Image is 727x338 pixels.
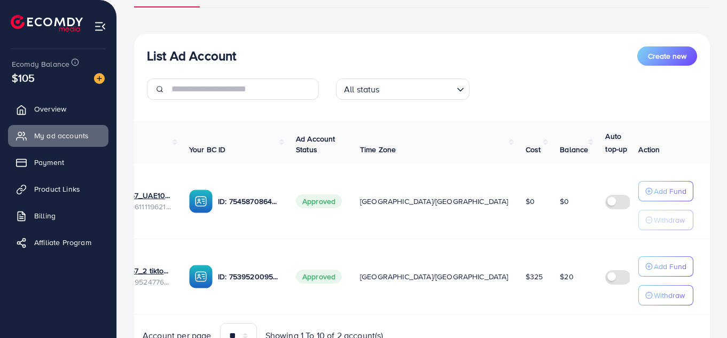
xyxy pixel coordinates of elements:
[12,59,69,69] span: Ecomdy Balance
[526,271,543,282] span: $325
[8,178,108,200] a: Product Links
[654,260,686,273] p: Add Fund
[605,130,636,155] p: Auto top-up
[360,271,509,282] span: [GEOGRAPHIC_DATA]/[GEOGRAPHIC_DATA]
[8,152,108,173] a: Payment
[111,277,172,287] span: ID: 7539524776784592913
[654,289,685,302] p: Withdraw
[638,144,660,155] span: Action
[8,125,108,146] a: My ad accounts
[34,210,56,221] span: Billing
[526,196,535,207] span: $0
[34,237,91,248] span: Affiliate Program
[560,271,573,282] span: $20
[34,130,89,141] span: My ad accounts
[336,78,470,100] div: Search for option
[34,157,64,168] span: Payment
[296,270,342,284] span: Approved
[111,265,172,287] div: <span class='underline'>1031867_2 tiktok_1755432429402</span></br>7539524776784592913
[111,201,172,212] span: ID: 7546111196215164946
[648,51,686,61] span: Create new
[111,265,172,276] a: 1031867_2 tiktok_1755432429402
[342,82,382,97] span: All status
[111,190,172,201] a: 1031867_UAE10kkk_1756966048687
[189,144,226,155] span: Your BC ID
[12,70,35,85] span: $105
[8,98,108,120] a: Overview
[8,205,108,226] a: Billing
[654,185,686,198] p: Add Fund
[637,46,697,66] button: Create new
[94,73,105,84] img: image
[111,190,172,212] div: <span class='underline'>1031867_UAE10kkk_1756966048687</span></br>7546111196215164946
[296,194,342,208] span: Approved
[34,104,66,114] span: Overview
[34,184,80,194] span: Product Links
[218,270,279,283] p: ID: 7539520095186960392
[383,80,452,97] input: Search for option
[560,196,569,207] span: $0
[560,144,588,155] span: Balance
[94,20,106,33] img: menu
[526,144,541,155] span: Cost
[8,232,108,253] a: Affiliate Program
[189,265,213,288] img: ic-ba-acc.ded83a64.svg
[638,181,693,201] button: Add Fund
[654,214,685,226] p: Withdraw
[638,285,693,305] button: Withdraw
[360,144,396,155] span: Time Zone
[296,133,335,155] span: Ad Account Status
[189,190,213,213] img: ic-ba-acc.ded83a64.svg
[638,256,693,277] button: Add Fund
[11,15,83,32] img: logo
[360,196,509,207] span: [GEOGRAPHIC_DATA]/[GEOGRAPHIC_DATA]
[638,210,693,230] button: Withdraw
[147,48,236,64] h3: List Ad Account
[218,195,279,208] p: ID: 7545870864840179713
